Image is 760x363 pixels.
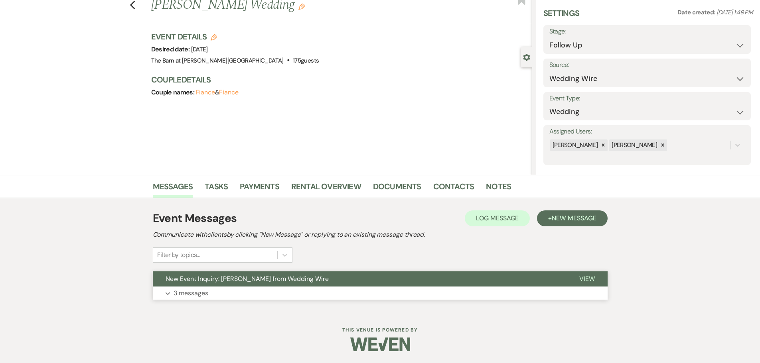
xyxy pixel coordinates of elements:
a: Payments [240,180,279,198]
a: Messages [153,180,193,198]
span: Desired date: [151,45,191,53]
span: View [579,275,595,283]
button: +New Message [537,210,607,226]
span: Couple names: [151,88,196,96]
h3: Settings [543,8,580,25]
h2: Communicate with clients by clicking "New Message" or replying to an existing message thread. [153,230,608,239]
span: Date created: [677,8,717,16]
div: Filter by topics... [157,250,200,260]
button: Close lead details [523,53,530,61]
button: Log Message [465,210,530,226]
img: Weven Logo [350,330,410,358]
button: View [567,271,608,286]
h1: Event Messages [153,210,237,227]
button: New Event Inquiry: [PERSON_NAME] from Wedding Wire [153,271,567,286]
h3: Couple Details [151,74,524,85]
span: The Barn at [PERSON_NAME][GEOGRAPHIC_DATA] [151,57,284,65]
span: 175 guests [293,57,319,65]
label: Stage: [549,26,745,37]
span: [DATE] 1:49 PM [717,8,753,16]
button: 3 messages [153,286,608,300]
span: New Message [552,214,596,222]
button: Fiance [196,89,215,96]
span: [DATE] [191,45,208,53]
span: & [196,88,239,96]
a: Contacts [433,180,474,198]
div: [PERSON_NAME] [550,139,599,151]
a: Documents [373,180,421,198]
div: [PERSON_NAME] [609,139,658,151]
a: Rental Overview [291,180,361,198]
label: Event Type: [549,93,745,104]
label: Source: [549,59,745,71]
h3: Event Details [151,31,319,42]
button: Edit [298,3,305,10]
span: New Event Inquiry: [PERSON_NAME] from Wedding Wire [166,275,329,283]
a: Notes [486,180,511,198]
button: Fiance [219,89,239,96]
p: 3 messages [174,288,208,298]
label: Assigned Users: [549,126,745,137]
span: Log Message [476,214,519,222]
a: Tasks [205,180,228,198]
